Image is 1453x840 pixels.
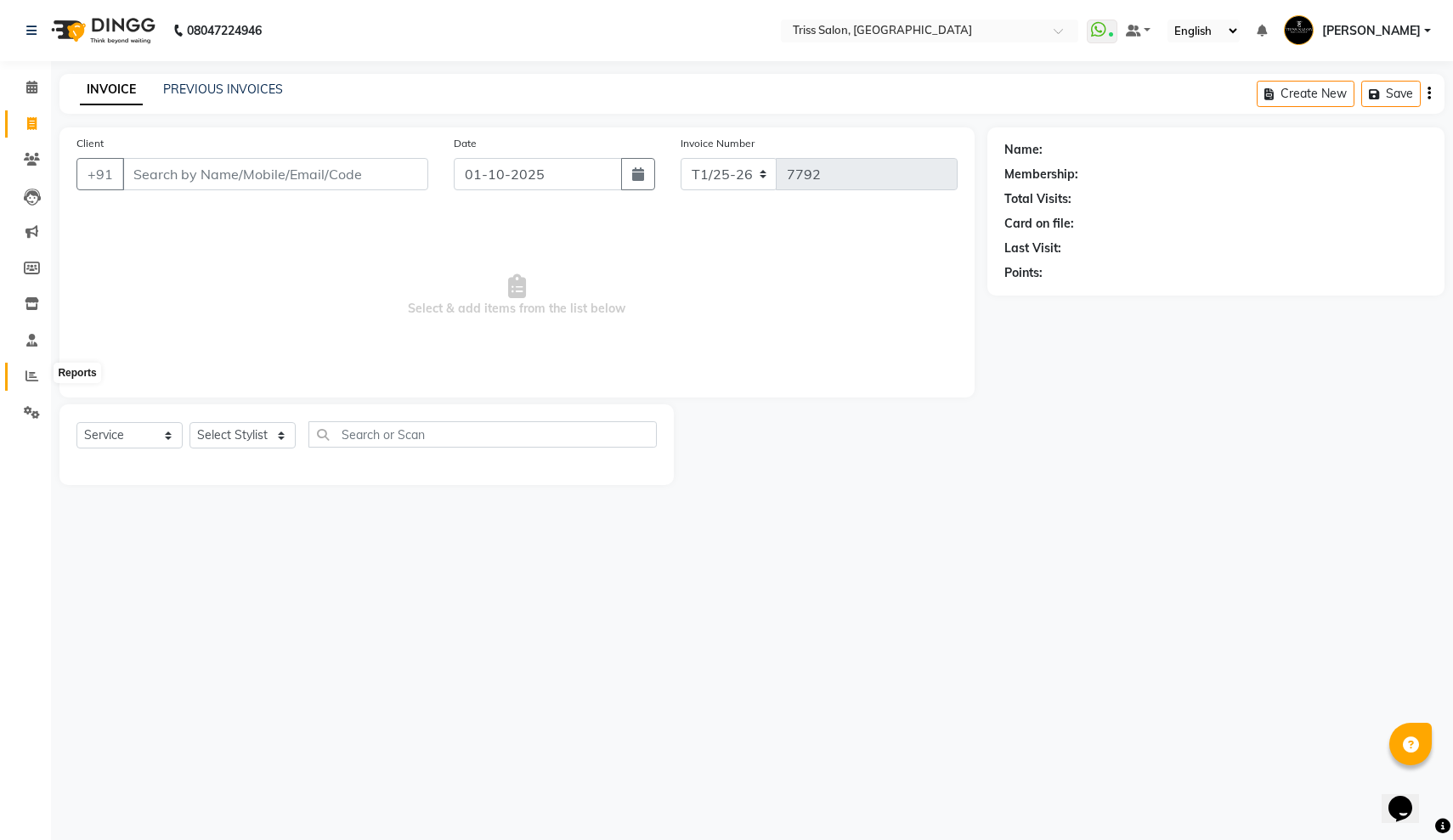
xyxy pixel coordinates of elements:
[1284,15,1314,45] img: Rohit Maheshwari
[54,363,100,383] div: Reports
[1004,240,1061,257] div: Last Visit:
[454,136,477,151] label: Date
[1382,772,1436,823] iframe: chat widget
[681,136,755,151] label: Invoice Number
[1322,22,1421,40] span: [PERSON_NAME]
[187,7,262,54] b: 08047224946
[1361,81,1421,107] button: Save
[163,82,283,97] a: PREVIOUS INVOICES
[43,7,160,54] img: logo
[1257,81,1354,107] button: Create New
[1004,264,1043,282] div: Points:
[1004,141,1043,159] div: Name:
[1004,190,1071,208] div: Total Visits:
[80,75,143,105] a: INVOICE
[76,136,104,151] label: Client
[1004,215,1074,233] div: Card on file:
[76,211,958,381] span: Select & add items from the list below
[1004,166,1078,183] div: Membership:
[76,158,124,190] button: +91
[122,158,428,190] input: Search by Name/Mobile/Email/Code
[308,421,657,448] input: Search or Scan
